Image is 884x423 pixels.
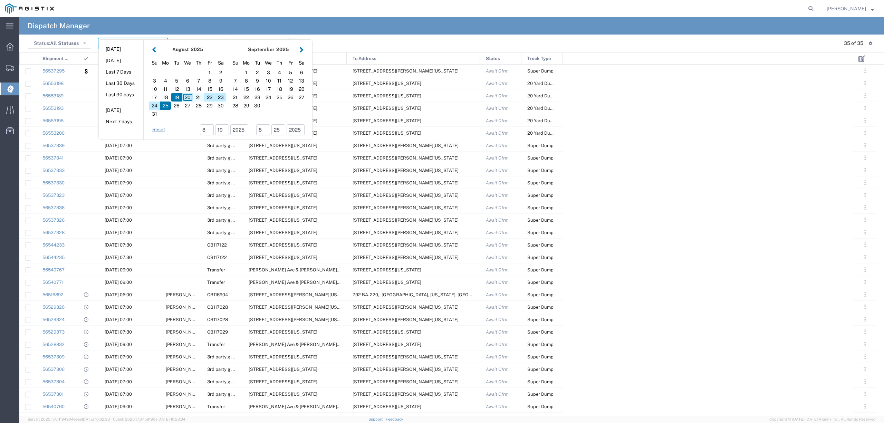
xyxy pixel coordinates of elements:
[864,67,866,75] span: . . .
[42,329,65,335] a: 56529373
[99,89,143,100] button: Last 90 days
[42,230,65,235] a: 56537328
[864,377,866,386] span: . . .
[860,277,870,287] button: ...
[860,240,870,250] button: ...
[296,85,307,93] div: 20
[105,193,132,198] span: 08/21/2025, 07:00
[42,168,65,173] a: 56537333
[353,218,459,223] span: 11368 N. Newmark Ave, Clovis, California, United States
[249,255,317,260] span: 780 Diamond Ave, Red Bluff, California, 96080, United States
[353,242,459,248] span: 18703 Cambridge Rd, Anderson, California, 96007, United States
[860,364,870,374] button: ...
[42,267,65,272] a: 56540767
[486,168,510,173] span: Await Cfrm.
[232,38,290,49] button: Advanced Search
[149,110,160,118] div: 31
[99,55,143,66] button: [DATE]
[486,280,510,285] span: Await Cfrm.
[207,205,247,210] span: 3rd party giveaway
[193,85,204,93] div: 14
[527,118,570,123] span: 20 Yard Dump Truck
[105,255,132,260] span: 08/21/2025, 07:30
[864,315,866,324] span: . . .
[527,305,554,310] span: Super Dump
[105,218,132,223] span: 08/21/2025, 07:00
[230,93,241,102] div: 21
[486,242,510,248] span: Await Cfrm.
[486,93,510,98] span: Await Cfrm.
[353,267,421,272] span: 308 W Alluvial Ave, Clovis, California, 93611, United States
[215,68,226,77] div: 2
[230,58,241,68] div: Sunday
[204,68,215,77] div: 1
[42,143,65,148] a: 56537339
[860,128,870,138] button: ...
[860,377,870,386] button: ...
[860,141,870,150] button: ...
[171,93,182,102] div: 19
[353,52,376,65] span: To Address
[353,230,459,235] span: 11368 N. Newmark Ave, Clovis, California, United States
[42,404,65,409] a: 56540760
[527,230,554,235] span: Super Dump
[860,165,870,175] button: ...
[285,93,296,102] div: 26
[296,58,307,68] div: Saturday
[527,242,554,248] span: Super Dump
[207,292,228,297] span: CB116904
[170,38,224,49] button: Saved Searches
[527,168,554,173] span: Super Dump
[42,292,64,297] a: 56516892
[204,58,215,68] div: Friday
[256,124,270,135] input: mm
[844,40,863,47] div: 35 of 35
[207,280,225,285] span: Transfer
[249,267,406,272] span: De Wolf Ave & E. Donner Ave, Clovis, California, United States
[527,68,554,74] span: Super Dump
[171,58,182,68] div: Tuesday
[42,255,65,260] a: 56544235
[42,118,64,123] a: 56553195
[207,230,247,235] span: 3rd party giveaway
[160,58,171,68] div: Monday
[249,230,317,235] span: 308 W Alluvial Ave, Clovis, California, 93611, United States
[353,93,421,98] span: 201 Hydril Rd, Avenal, California, 93204, United States
[864,203,866,212] span: . . .
[182,58,193,68] div: Wednesday
[860,302,870,312] button: ...
[864,166,866,174] span: . . .
[274,85,285,93] div: 18
[827,5,866,12] span: Lorretta Ayala
[864,303,866,311] span: . . .
[241,77,252,85] div: 8
[182,77,193,85] div: 6
[860,103,870,113] button: ...
[353,81,421,86] span: 201 Hydril Rd, Avenal, California, 93204, United States
[486,255,510,260] span: Await Cfrm.
[99,67,143,77] button: Last 7 Days
[182,93,193,102] div: 20
[864,79,866,87] span: . . .
[105,180,132,185] span: 08/21/2025, 07:00
[864,278,866,286] span: . . .
[215,85,226,93] div: 16
[42,379,65,384] a: 56537304
[230,85,241,93] div: 14
[285,58,296,68] div: Friday
[248,47,275,52] strong: September
[105,230,132,235] span: 08/21/2025, 07:00
[166,292,203,297] span: Jorge Soton
[860,228,870,237] button: ...
[50,40,79,46] span: All Statuses
[527,131,570,136] span: 20 Yard Dump Truck
[166,305,203,310] span: Lakhvir Singh
[249,143,317,148] span: 308 W Alluvial Ave, Clovis, California, 93611, United States
[864,353,866,361] span: . . .
[860,178,870,188] button: ...
[860,290,870,299] button: ...
[241,58,252,68] div: Monday
[860,116,870,125] button: ...
[152,126,165,133] a: Reset
[527,143,554,148] span: Super Dump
